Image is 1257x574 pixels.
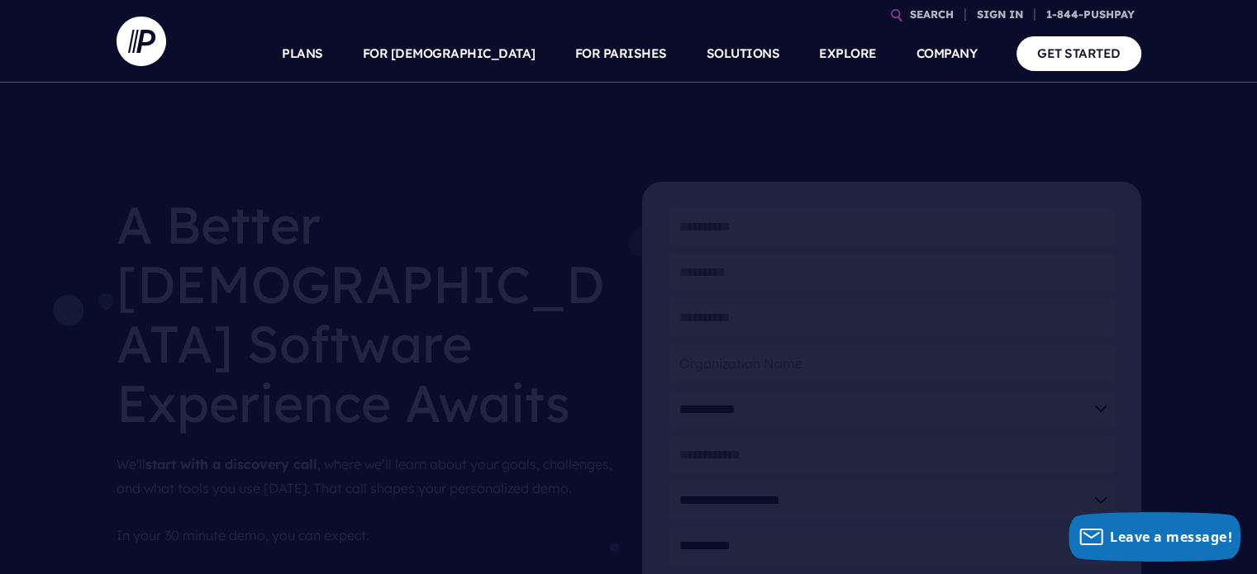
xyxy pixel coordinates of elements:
a: SOLUTIONS [707,25,780,83]
a: GET STARTED [1017,36,1141,70]
span: Leave a message! [1110,528,1232,546]
a: FOR PARISHES [575,25,667,83]
a: COMPANY [917,25,978,83]
a: FOR [DEMOGRAPHIC_DATA] [363,25,536,83]
button: Leave a message! [1069,512,1240,562]
a: PLANS [282,25,323,83]
a: EXPLORE [819,25,877,83]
